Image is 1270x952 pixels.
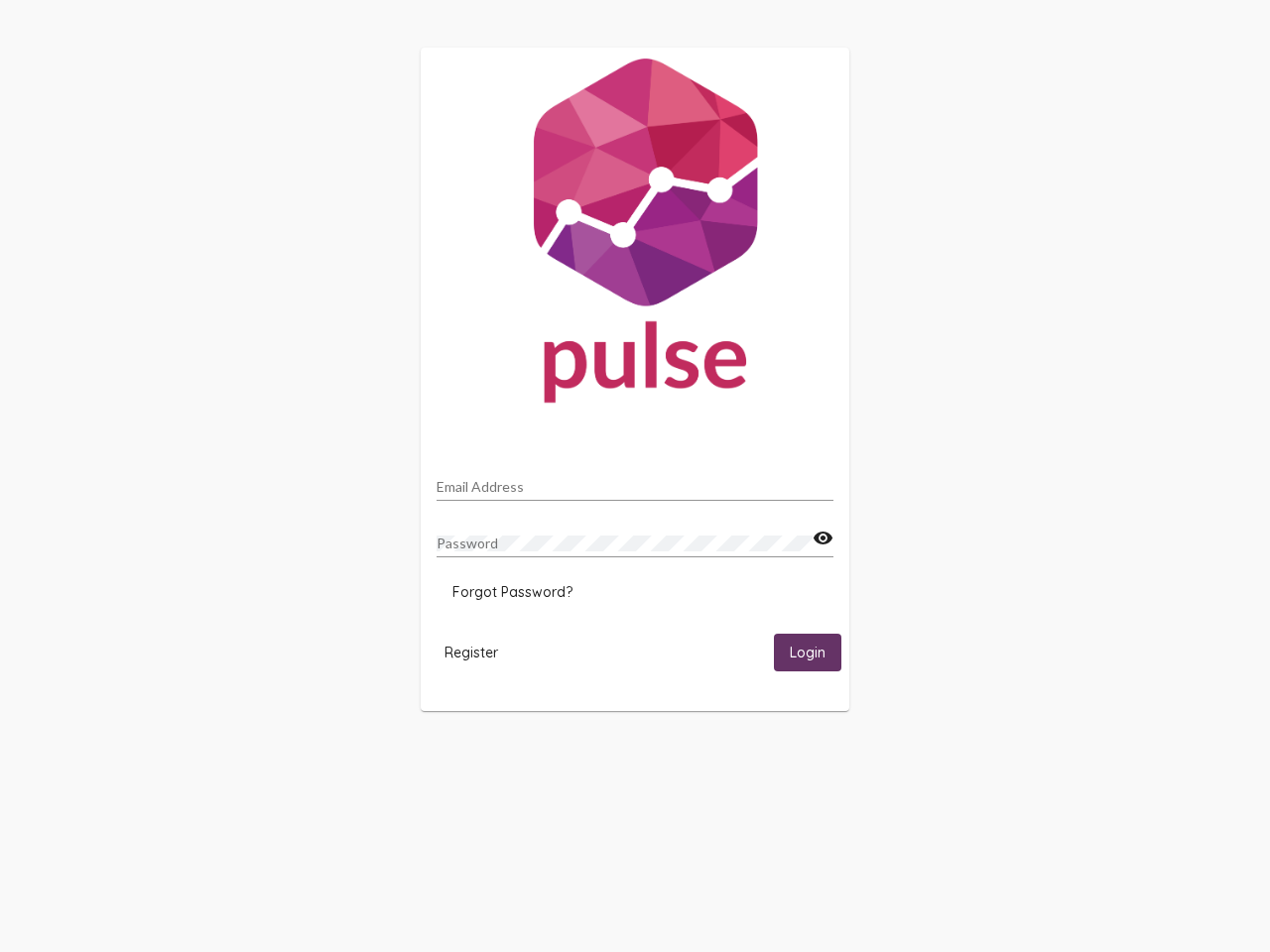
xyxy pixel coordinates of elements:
[429,634,514,670] button: Register
[444,644,498,661] span: Register
[452,583,572,601] span: Forgot Password?
[774,634,841,670] button: Login
[790,645,825,662] span: Login
[437,574,588,610] button: Forgot Password?
[421,48,849,422] img: Pulse For Good Logo
[813,527,833,550] mat-icon: visibility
